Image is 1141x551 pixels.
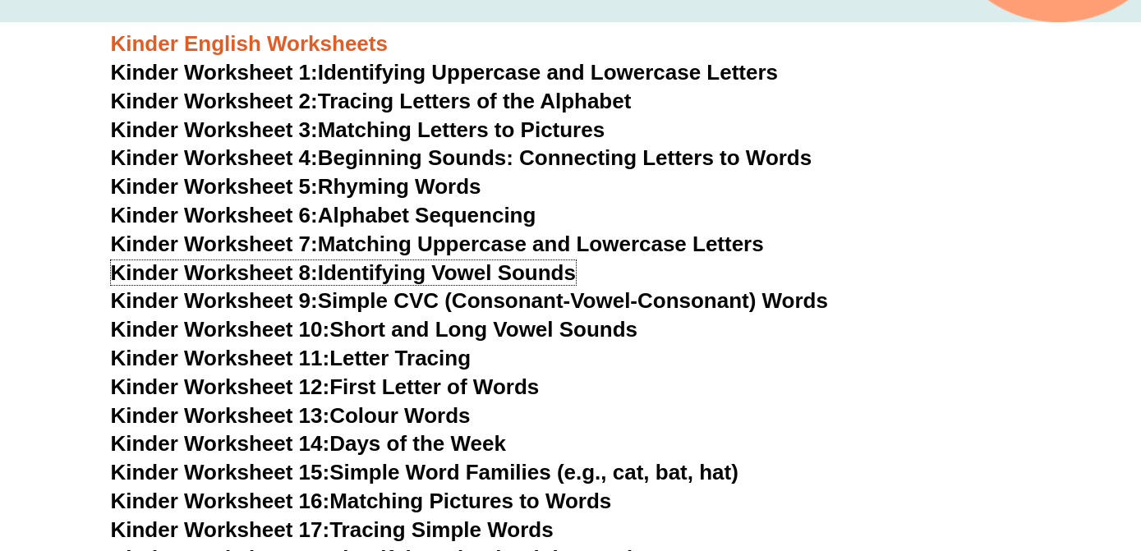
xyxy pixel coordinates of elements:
[111,260,576,285] a: Kinder Worksheet 8:Identifying Vowel Sounds
[111,30,1031,58] h3: Kinder English Worksheets
[111,260,318,285] span: Kinder Worksheet 8:
[111,431,330,456] span: Kinder Worksheet 14:
[111,232,318,256] span: Kinder Worksheet 7:
[111,89,632,113] a: Kinder Worksheet 2:Tracing Letters of the Alphabet
[111,431,506,456] a: Kinder Worksheet 14:Days of the Week
[111,460,738,484] a: Kinder Worksheet 15:Simple Word Families (e.g., cat, bat, hat)
[111,403,330,428] span: Kinder Worksheet 13:
[111,60,318,85] span: Kinder Worksheet 1:
[111,203,536,227] a: Kinder Worksheet 6:Alphabet Sequencing
[111,489,330,513] span: Kinder Worksheet 16:
[111,460,330,484] span: Kinder Worksheet 15:
[111,489,612,513] a: Kinder Worksheet 16:Matching Pictures to Words
[111,288,828,313] a: Kinder Worksheet 9:Simple CVC (Consonant-Vowel-Consonant) Words
[111,89,318,113] span: Kinder Worksheet 2:
[111,288,318,313] span: Kinder Worksheet 9:
[111,232,764,256] a: Kinder Worksheet 7:Matching Uppercase and Lowercase Letters
[111,117,605,142] a: Kinder Worksheet 3:Matching Letters to Pictures
[111,374,540,399] a: Kinder Worksheet 12:First Letter of Words
[111,517,554,542] a: Kinder Worksheet 17:Tracing Simple Words
[111,174,481,199] a: Kinder Worksheet 5:Rhyming Words
[111,517,330,542] span: Kinder Worksheet 17:
[111,145,812,170] a: Kinder Worksheet 4:Beginning Sounds: Connecting Letters to Words
[111,117,318,142] span: Kinder Worksheet 3:
[859,365,1141,551] iframe: Chat Widget
[111,346,330,370] span: Kinder Worksheet 11:
[111,346,472,370] a: Kinder Worksheet 11:Letter Tracing
[111,317,638,342] a: Kinder Worksheet 10:Short and Long Vowel Sounds
[111,317,330,342] span: Kinder Worksheet 10:
[111,403,471,428] a: Kinder Worksheet 13:Colour Words
[111,374,330,399] span: Kinder Worksheet 12:
[111,145,318,170] span: Kinder Worksheet 4:
[111,203,318,227] span: Kinder Worksheet 6:
[111,60,779,85] a: Kinder Worksheet 1:Identifying Uppercase and Lowercase Letters
[111,174,318,199] span: Kinder Worksheet 5:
